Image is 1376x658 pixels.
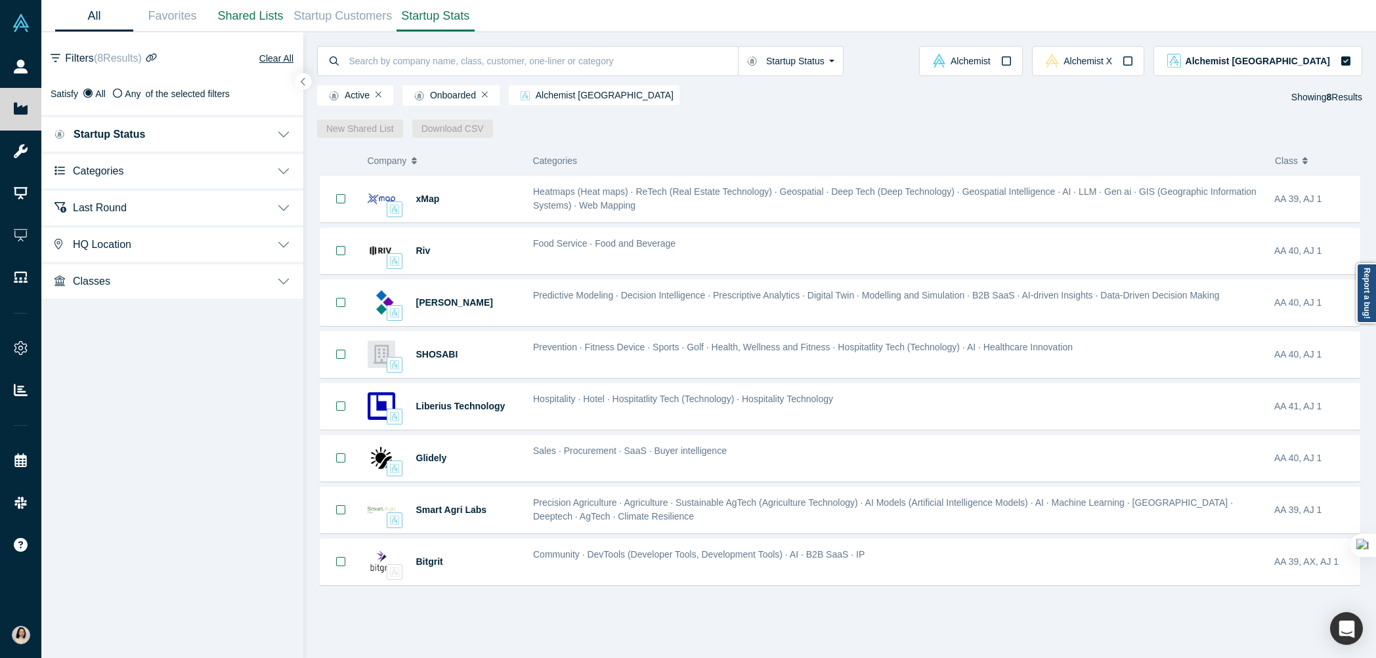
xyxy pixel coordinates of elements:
[1275,147,1298,175] span: Class
[368,237,395,264] img: Riv's Logo
[533,549,865,560] span: Community · DevTools (Developer Tools, Development Tools) · AI · B2B SaaS · IP
[533,497,1233,522] span: Precision Agriculture · Agriculture · Sustainable AgTech (Agriculture Technology) · AI Models (Ar...
[41,225,303,262] button: HQ Location
[533,290,1220,300] span: Predictive Modeling · Decision Intelligence · Prescriptive Analytics · Digital Twin · Modelling a...
[1291,92,1362,102] span: Showing Results
[1045,54,1059,68] img: alchemistx Vault Logo
[51,87,294,101] div: Satisfy of the selected filters
[73,201,127,214] span: Last Round
[416,349,458,360] a: SHOSABI
[533,238,676,249] span: Food Service · Food and Beverage
[1274,436,1352,481] div: AA 40, AJ 1
[367,147,406,175] span: Company
[1167,54,1181,68] img: alchemist_aj Vault Logo
[1274,539,1352,585] div: AA 39, AX, AJ 1
[1327,92,1332,102] strong: 8
[54,129,64,140] img: Startup status
[533,342,1073,352] span: Prevention · Fitness Device · Sports · Golf · Health, Wellness and Fitness · Hospitatlity Tech (T...
[320,539,361,585] button: Bookmark
[368,185,395,213] img: xMap's Logo
[1274,228,1352,274] div: AA 40, AJ 1
[1356,263,1376,323] a: Report a bug!
[390,257,399,266] img: alchemist, alchemist_aj Vault Logo
[211,1,290,31] a: Shared Lists
[416,297,493,308] a: [PERSON_NAME]
[368,392,395,420] img: Liberius Technology's Logo
[74,128,145,140] span: Startup Status
[390,412,399,421] img: alchemist, alchemist_aj Vault Logo
[367,147,519,175] button: Company
[738,46,844,76] button: Startup Status
[1274,176,1352,222] div: AA 39, AJ 1
[390,360,399,369] img: alchemist, alchemist_aj Vault Logo
[95,89,106,99] span: All
[348,45,739,76] input: Search by company name, class, customer, one-liner or category
[416,194,440,204] span: xMap
[1186,56,1330,66] span: Alchemist [GEOGRAPHIC_DATA]
[416,504,487,515] a: Smart Agri Labs
[532,155,577,166] span: Categories
[376,90,381,99] button: Remove Filter
[368,444,395,472] img: Glidely's Logo
[320,487,361,533] button: Bookmark
[41,115,303,152] button: Startup Status
[1274,332,1352,377] div: AA 40, AJ 1
[1275,147,1353,175] button: Class
[408,91,476,101] span: Onboarded
[1274,384,1352,429] div: AA 41, AJ 1
[412,119,493,138] button: Download CSV
[515,91,674,100] span: Alchemist [GEOGRAPHIC_DATA]
[368,548,395,575] img: Bitgrit's Logo
[390,308,399,318] img: alchemist, alchemist_aj Vault Logo
[521,91,530,100] img: alchemist_aj Vault Logo
[533,445,727,456] span: Sales · Procurement · SaaS · Buyer intelligence
[1153,46,1362,76] button: alchemist_aj Vault LogoAlchemist [GEOGRAPHIC_DATA]
[533,186,1257,211] span: Heatmaps (Heat maps) · ReTech (Real Estate Technology) · Geospatial · Deep Tech (Deep Technology)...
[12,626,30,644] img: Yukai Chen's Account
[368,340,395,368] img: SHOSABI's Logo
[390,567,399,577] img: alchemistx, alchemist, alchemist_aj Vault Logo
[65,51,141,66] span: Filters
[41,262,303,298] button: Classes
[94,52,142,64] span: ( 8 Results)
[320,384,361,429] button: Bookmark
[329,91,339,101] img: Startup status
[317,119,403,138] button: New Shared List
[320,228,361,274] button: Bookmark
[73,165,123,177] span: Categories
[1064,56,1112,66] span: Alchemist X
[747,56,757,66] img: Startup status
[368,496,395,524] img: Smart Agri Labs's Logo
[320,332,361,377] button: Bookmark
[320,436,361,481] button: Bookmark
[320,176,361,222] button: Bookmark
[390,464,399,473] img: alchemist, alchemist_aj Vault Logo
[416,556,443,567] a: Bitgrit
[1274,280,1352,325] div: AA 40, AJ 1
[951,56,991,66] span: Alchemist
[73,275,110,287] span: Classes
[290,1,397,31] a: Startup Customers
[1274,487,1352,533] div: AA 39, AJ 1
[368,289,395,316] img: Kimaru AI's Logo
[73,238,131,251] span: HQ Location
[397,1,475,31] a: Startup Stats
[259,51,294,66] button: Clear All
[416,401,505,411] a: Liberius Technology
[320,280,361,325] button: Bookmark
[414,91,424,101] img: Startup status
[416,245,431,256] a: Riv
[533,394,833,404] span: Hospitality · Hotel · Hospitatlity Tech (Technology) · Hospitality Technology
[1032,46,1144,76] button: alchemistx Vault LogoAlchemist X
[416,453,447,463] a: Glidely
[919,46,1023,76] button: alchemist Vault LogoAlchemist
[125,89,140,99] span: Any
[55,1,133,31] a: All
